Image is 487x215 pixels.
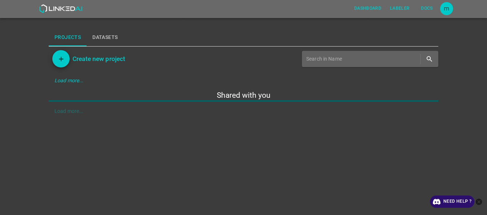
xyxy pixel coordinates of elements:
button: Datasets [87,29,123,46]
a: Dashboard [350,1,386,16]
button: Docs [416,3,439,14]
input: Search in Name [306,54,419,64]
button: search [422,52,437,66]
div: m [440,2,453,15]
img: LinkedAI [39,4,83,13]
button: Dashboard [351,3,384,14]
a: Docs [414,1,440,16]
em: Load more... [54,78,84,83]
button: Add [52,50,70,67]
h5: Shared with you [49,90,438,100]
a: Labeler [386,1,414,16]
button: Labeler [387,3,412,14]
a: Create new project [70,54,125,64]
button: Open settings [440,2,453,15]
h6: Create new project [73,54,125,64]
a: Need Help ? [430,196,474,208]
button: close-help [474,196,483,208]
div: Load more... [49,74,438,87]
button: Projects [49,29,87,46]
